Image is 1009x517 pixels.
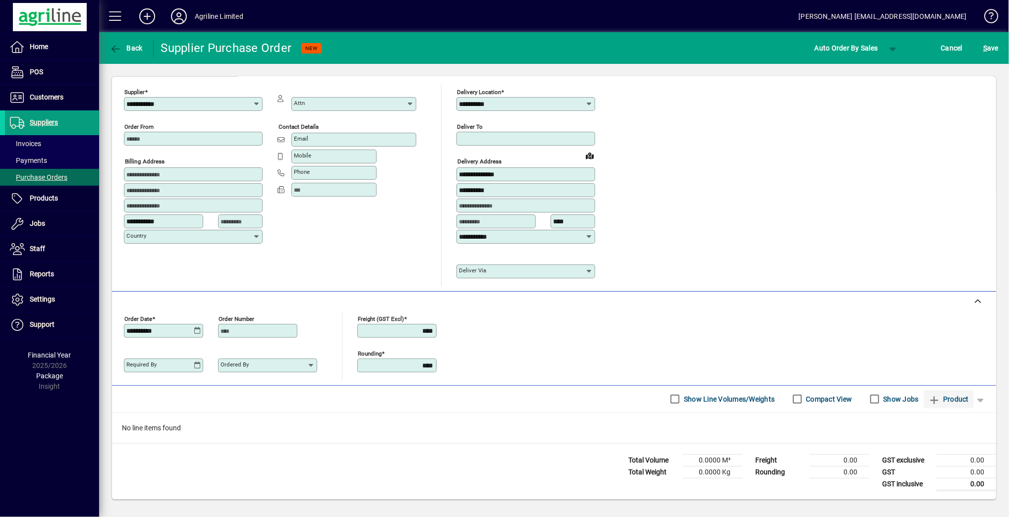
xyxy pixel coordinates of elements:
a: Invoices [5,135,99,152]
label: Show Jobs [882,394,919,404]
a: Support [5,312,99,337]
span: S [983,44,987,52]
a: Home [5,35,99,59]
td: Freight [750,454,810,466]
span: NEW [305,45,318,52]
a: View on map [582,148,598,163]
mat-label: Phone [294,168,310,175]
td: 0.00 [937,478,996,490]
div: Agriline Limited [195,8,243,24]
a: Purchase Orders [5,169,99,186]
mat-label: Email [294,135,308,142]
td: GST inclusive [877,478,937,490]
button: Add [131,7,163,25]
span: Jobs [30,219,45,227]
button: Auto Order By Sales [810,39,883,57]
mat-label: Country [126,232,146,239]
button: Save [981,39,1001,57]
td: GST [877,466,937,478]
span: Back [110,44,143,52]
a: Settings [5,287,99,312]
span: Customers [30,93,63,101]
td: 0.00 [937,454,996,466]
mat-label: Rounding [358,350,382,357]
mat-label: Required by [126,361,157,368]
span: Cancel [941,40,963,56]
mat-label: Order date [124,315,152,322]
a: Jobs [5,211,99,236]
span: Invoices [10,140,41,148]
td: 0.0000 M³ [683,454,742,466]
span: Staff [30,245,45,253]
a: Reports [5,262,99,287]
span: Purchase Orders [10,173,67,181]
div: Supplier Purchase Order [161,40,292,56]
a: Staff [5,237,99,261]
mat-label: Order from [124,123,154,130]
label: Compact View [804,394,852,404]
span: Suppliers [30,118,58,126]
a: Customers [5,85,99,110]
button: Cancel [939,39,965,57]
td: 0.00 [810,454,869,466]
mat-label: Deliver via [459,267,486,274]
mat-label: Supplier [124,89,145,96]
span: Auto Order By Sales [815,40,878,56]
td: 0.0000 Kg [683,466,742,478]
a: Payments [5,152,99,169]
span: Reports [30,270,54,278]
label: Show Line Volumes/Weights [682,394,775,404]
a: Knowledge Base [977,2,997,34]
a: POS [5,60,99,85]
mat-label: Ordered by [221,361,249,368]
span: Settings [30,295,55,303]
span: Financial Year [28,351,71,359]
app-page-header-button: Back [99,39,154,57]
div: [PERSON_NAME] [EMAIL_ADDRESS][DOMAIN_NAME] [799,8,967,24]
mat-label: Deliver To [457,123,483,130]
mat-label: Order number [219,315,254,322]
mat-label: Freight (GST excl) [358,315,404,322]
span: Payments [10,156,47,164]
button: Product [924,390,974,408]
button: Back [107,39,145,57]
td: Rounding [750,466,810,478]
mat-label: Attn [294,100,305,106]
td: 0.00 [810,466,869,478]
button: Profile [163,7,195,25]
span: Home [30,43,48,51]
span: Product [929,391,969,407]
span: ave [983,40,999,56]
td: 0.00 [937,466,996,478]
span: Package [36,372,63,380]
mat-label: Mobile [294,152,311,159]
span: Support [30,320,55,328]
mat-label: Delivery Location [457,89,501,96]
span: Products [30,194,58,202]
span: POS [30,68,43,76]
td: Total Weight [623,466,683,478]
td: Total Volume [623,454,683,466]
td: GST exclusive [877,454,937,466]
div: No line items found [112,413,996,443]
a: Products [5,186,99,211]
